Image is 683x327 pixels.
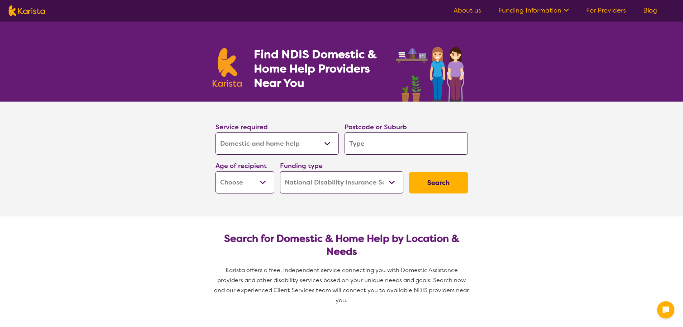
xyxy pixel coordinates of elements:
[409,172,468,193] button: Search
[215,162,267,170] label: Age of recipient
[254,47,386,90] h1: Find NDIS Domestic & Home Help Providers Near You
[215,123,268,131] label: Service required
[221,232,462,258] h2: Search for Domestic & Home Help by Location & Needs
[498,6,569,15] a: Funding Information
[643,6,657,15] a: Blog
[454,6,481,15] a: About us
[214,266,470,304] span: Karista offers a free, independent service connecting you with Domestic Assistance providers and ...
[345,123,407,131] label: Postcode or Suburb
[213,48,242,87] img: Karista logo
[345,132,468,155] input: Type
[586,6,626,15] a: For Providers
[9,5,45,16] img: Karista logo
[280,162,323,170] label: Funding type
[394,39,470,102] img: domestic-help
